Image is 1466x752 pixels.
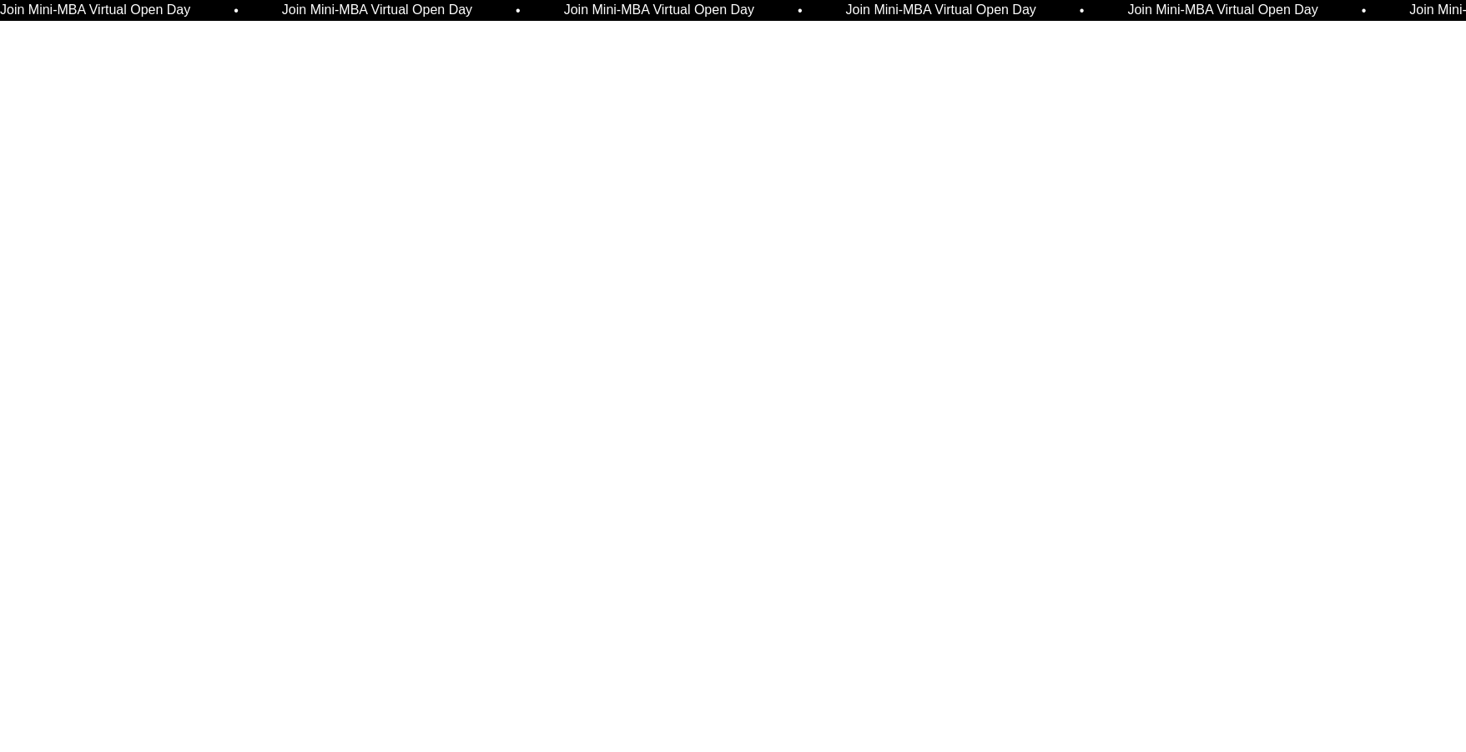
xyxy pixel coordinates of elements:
[1079,4,1084,18] span: •
[797,4,802,18] span: •
[515,4,520,18] span: •
[1360,4,1365,18] span: •
[233,4,238,18] span: •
